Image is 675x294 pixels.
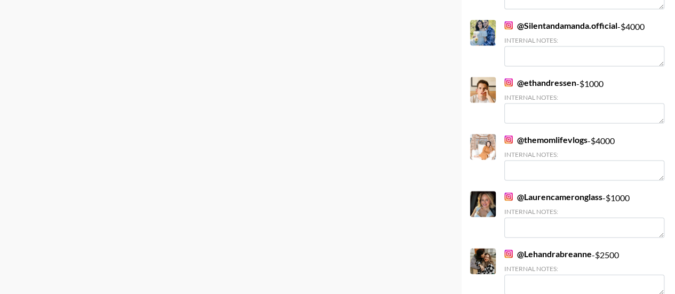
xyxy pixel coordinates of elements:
[504,136,513,144] img: Instagram
[504,208,664,216] div: Internal Notes:
[504,250,513,258] img: Instagram
[504,21,513,30] img: Instagram
[504,134,587,145] a: @themomlifevlogs
[504,20,664,67] div: - $ 4000
[504,20,617,31] a: @Silentandamanda.official
[504,192,602,202] a: @Laurencameronglass
[504,192,664,238] div: - $ 1000
[504,77,664,124] div: - $ 1000
[504,36,664,44] div: Internal Notes:
[504,193,513,201] img: Instagram
[504,77,576,88] a: @ethandressen
[504,134,664,181] div: - $ 4000
[504,265,664,273] div: Internal Notes:
[504,78,513,87] img: Instagram
[504,150,664,158] div: Internal Notes:
[504,249,592,259] a: @Lehandrabreanne
[504,93,664,101] div: Internal Notes:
